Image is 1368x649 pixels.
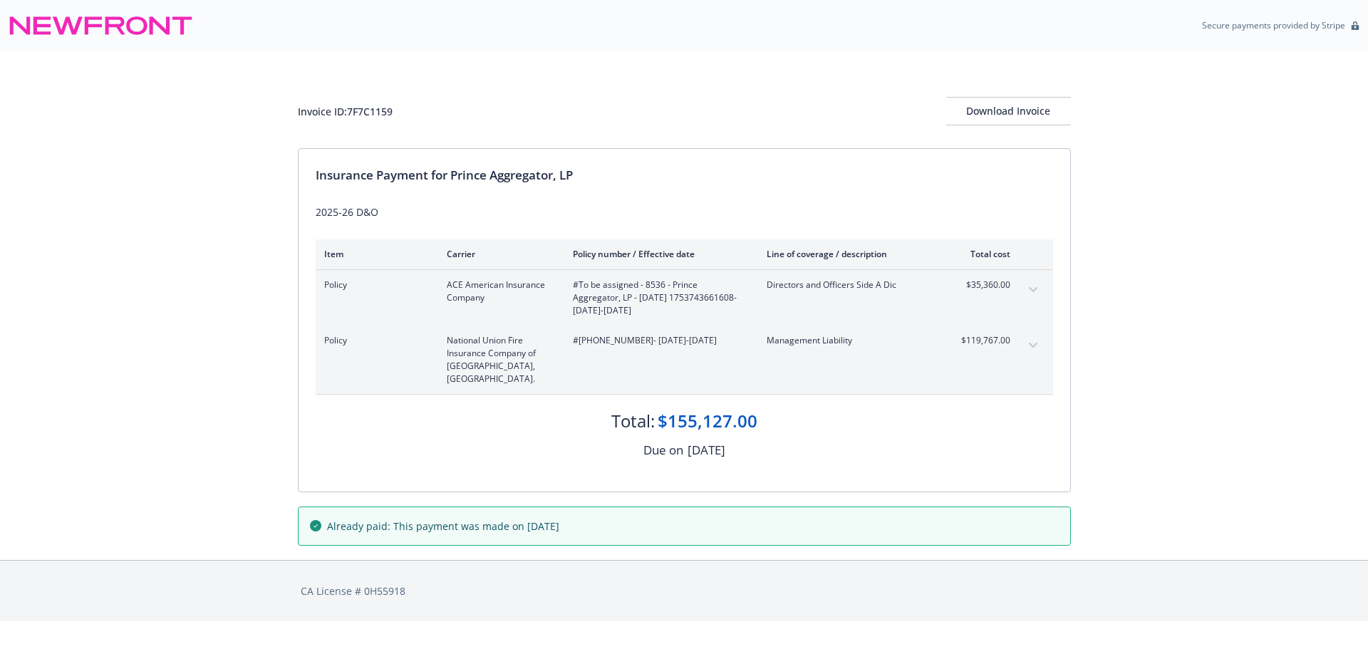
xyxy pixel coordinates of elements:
[301,583,1068,598] div: CA License # 0H55918
[324,279,424,291] span: Policy
[324,334,424,347] span: Policy
[447,279,550,304] span: ACE American Insurance Company
[611,409,655,433] div: Total:
[447,248,550,260] div: Carrier
[298,104,393,119] div: Invoice ID: 7F7C1159
[447,334,550,385] span: National Union Fire Insurance Company of [GEOGRAPHIC_DATA], [GEOGRAPHIC_DATA].
[658,409,757,433] div: $155,127.00
[1022,334,1045,357] button: expand content
[1022,279,1045,301] button: expand content
[327,519,559,534] span: Already paid: This payment was made on [DATE]
[324,248,424,260] div: Item
[946,97,1071,125] button: Download Invoice
[767,279,934,291] span: Directors and Officers Side A Dic
[957,334,1010,347] span: $119,767.00
[957,248,1010,260] div: Total cost
[767,248,934,260] div: Line of coverage / description
[1202,19,1345,31] p: Secure payments provided by Stripe
[767,334,934,347] span: Management Liability
[957,279,1010,291] span: $35,360.00
[316,326,1053,394] div: PolicyNational Union Fire Insurance Company of [GEOGRAPHIC_DATA], [GEOGRAPHIC_DATA].#[PHONE_NUMBE...
[316,204,1053,219] div: 2025-26 D&O
[688,441,725,460] div: [DATE]
[316,166,1053,185] div: Insurance Payment for Prince Aggregator, LP
[316,270,1053,326] div: PolicyACE American Insurance Company#To be assigned - 8536 - Prince Aggregator, LP - [DATE] 17537...
[946,98,1071,125] div: Download Invoice
[573,248,744,260] div: Policy number / Effective date
[573,279,744,317] span: #To be assigned - 8536 - Prince Aggregator, LP - [DATE] 1753743661608 - [DATE]-[DATE]
[643,441,683,460] div: Due on
[573,334,744,347] span: #[PHONE_NUMBER] - [DATE]-[DATE]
